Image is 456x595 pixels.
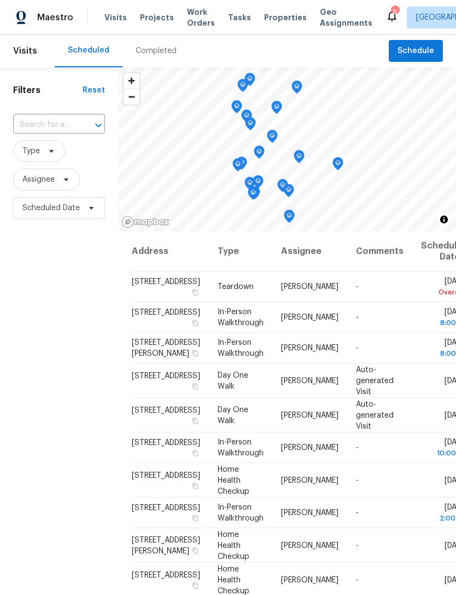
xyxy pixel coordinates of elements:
div: Completed [136,45,177,56]
div: Map marker [283,184,294,201]
span: Work Orders [187,7,215,28]
th: Comments [347,232,412,271]
span: [PERSON_NAME] [281,377,338,384]
span: Geo Assignments [320,7,372,28]
button: Copy Address [190,381,200,391]
span: Assignee [22,174,55,185]
span: [PERSON_NAME] [281,344,338,352]
button: Copy Address [190,318,200,328]
th: Type [209,232,272,271]
button: Schedule [389,40,443,62]
div: Reset [83,85,105,96]
span: Day One Walk [218,406,248,424]
span: In-Person Walkthrough [218,438,264,457]
th: Address [131,232,209,271]
th: Assignee [272,232,347,271]
div: Map marker [284,210,295,227]
button: Open [91,118,106,133]
span: [PERSON_NAME] [281,283,338,291]
div: Map marker [241,109,252,126]
span: Schedule [397,44,434,58]
div: Map marker [291,80,302,97]
span: - [356,283,359,291]
span: - [356,344,359,352]
span: - [356,444,359,452]
button: Zoom in [124,73,139,89]
span: In-Person Walkthrough [218,504,264,522]
span: [STREET_ADDRESS] [132,278,200,286]
div: 5 [391,7,399,18]
span: In-Person Walkthrough [218,339,264,357]
div: Map marker [253,175,264,192]
span: [STREET_ADDRESS] [132,571,200,579]
div: Map marker [248,187,259,204]
span: In-Person Walkthrough [218,308,264,327]
div: Map marker [267,130,278,147]
span: [STREET_ADDRESS] [132,406,200,414]
span: Properties [264,12,307,23]
span: Home Health Checkup [218,565,249,594]
span: [STREET_ADDRESS][PERSON_NAME] [132,536,200,554]
button: Toggle attribution [437,213,451,226]
span: [STREET_ADDRESS] [132,372,200,379]
button: Copy Address [190,448,200,458]
span: [PERSON_NAME] [281,476,338,484]
span: - [356,476,359,484]
span: - [356,509,359,517]
span: [STREET_ADDRESS] [132,309,200,316]
span: Day One Walk [218,371,248,390]
button: Copy Address [190,580,200,590]
div: Scheduled [68,45,109,56]
button: Zoom out [124,89,139,105]
span: [PERSON_NAME] [281,411,338,419]
span: Projects [140,12,174,23]
button: Copy Address [190,545,200,555]
span: Scheduled Date [22,203,80,213]
input: Search for an address... [13,117,74,134]
span: Auto-generated Visit [356,400,394,430]
span: Toggle attribution [441,213,447,226]
div: Map marker [271,101,282,118]
div: Map marker [237,79,248,96]
a: Mapbox homepage [121,216,169,228]
button: Copy Address [190,513,200,523]
span: - [356,576,359,584]
span: Type [22,146,40,157]
span: [PERSON_NAME] [281,444,338,452]
span: Home Health Checkup [218,530,249,560]
span: - [356,314,359,321]
span: [STREET_ADDRESS][PERSON_NAME] [132,339,200,357]
span: Teardown [218,283,254,291]
span: Visits [13,39,37,63]
button: Copy Address [190,348,200,358]
span: - [356,541,359,549]
span: [STREET_ADDRESS] [132,471,200,479]
span: Home Health Checkup [218,465,249,495]
span: [PERSON_NAME] [281,541,338,549]
span: [PERSON_NAME] [281,314,338,321]
div: Map marker [254,146,265,163]
div: Map marker [236,157,247,174]
div: Map marker [332,157,343,174]
div: Map marker [231,100,242,117]
span: Auto-generated Visit [356,366,394,395]
h1: Filters [13,85,83,96]
span: Maestro [37,12,73,23]
span: [PERSON_NAME] [281,576,338,584]
div: Map marker [244,73,255,90]
button: Copy Address [190,287,200,297]
span: Visits [104,12,127,23]
div: Map marker [249,186,260,203]
span: [PERSON_NAME] [281,509,338,517]
div: Map marker [277,179,288,196]
button: Copy Address [190,415,200,425]
div: Map marker [232,158,243,175]
span: Tasks [228,14,251,21]
div: Map marker [244,177,255,194]
div: Map marker [294,150,305,167]
span: [STREET_ADDRESS] [132,439,200,447]
button: Copy Address [190,481,200,490]
span: [STREET_ADDRESS] [132,504,200,512]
